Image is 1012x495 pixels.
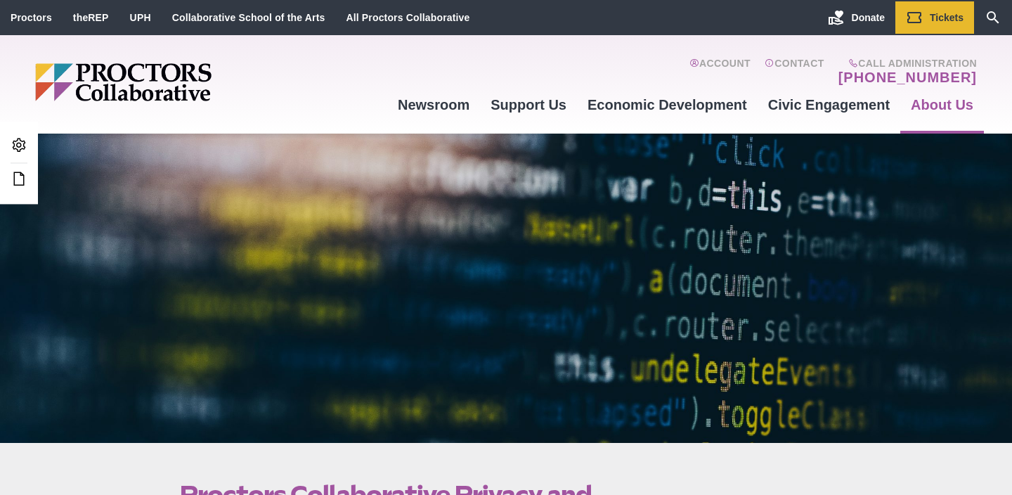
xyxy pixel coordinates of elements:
a: Donate [817,1,895,34]
a: Proctors [11,12,52,23]
a: Edit this Post/Page [7,167,31,193]
a: About Us [900,86,984,124]
a: All Proctors Collaborative [346,12,469,23]
img: Proctors logo [35,63,320,101]
a: Civic Engagement [758,86,900,124]
a: [PHONE_NUMBER] [838,69,977,86]
a: Newsroom [387,86,480,124]
a: Account [689,58,751,86]
a: UPH [130,12,151,23]
a: Support Us [480,86,577,124]
a: Contact [765,58,824,86]
a: Tickets [895,1,974,34]
a: Collaborative School of the Arts [172,12,325,23]
a: Economic Development [577,86,758,124]
span: Donate [852,12,885,23]
a: theREP [73,12,109,23]
span: Call Administration [834,58,977,69]
a: Admin Area [7,134,31,160]
a: Search [974,1,1012,34]
span: Tickets [930,12,964,23]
